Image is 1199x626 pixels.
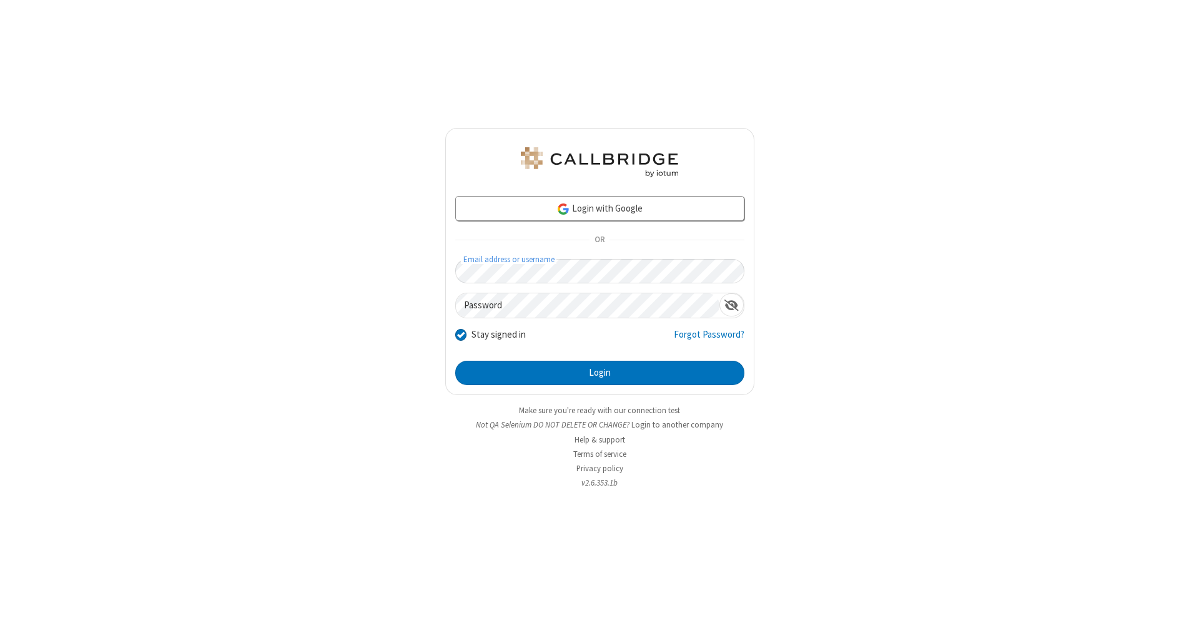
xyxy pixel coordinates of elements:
a: Forgot Password? [674,328,744,351]
a: Terms of service [573,449,626,459]
img: QA Selenium DO NOT DELETE OR CHANGE [518,147,681,177]
li: Not QA Selenium DO NOT DELETE OR CHANGE? [445,419,754,431]
img: google-icon.png [556,202,570,216]
label: Stay signed in [471,328,526,342]
input: Email address or username [455,259,744,283]
li: v2.6.353.1b [445,477,754,489]
a: Make sure you're ready with our connection test [519,405,680,416]
a: Login with Google [455,196,744,221]
button: Login [455,361,744,386]
input: Password [456,293,719,318]
a: Help & support [575,434,625,445]
div: Show password [719,293,744,316]
button: Login to another company [631,419,723,431]
span: OR [590,232,609,249]
a: Privacy policy [576,463,623,474]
